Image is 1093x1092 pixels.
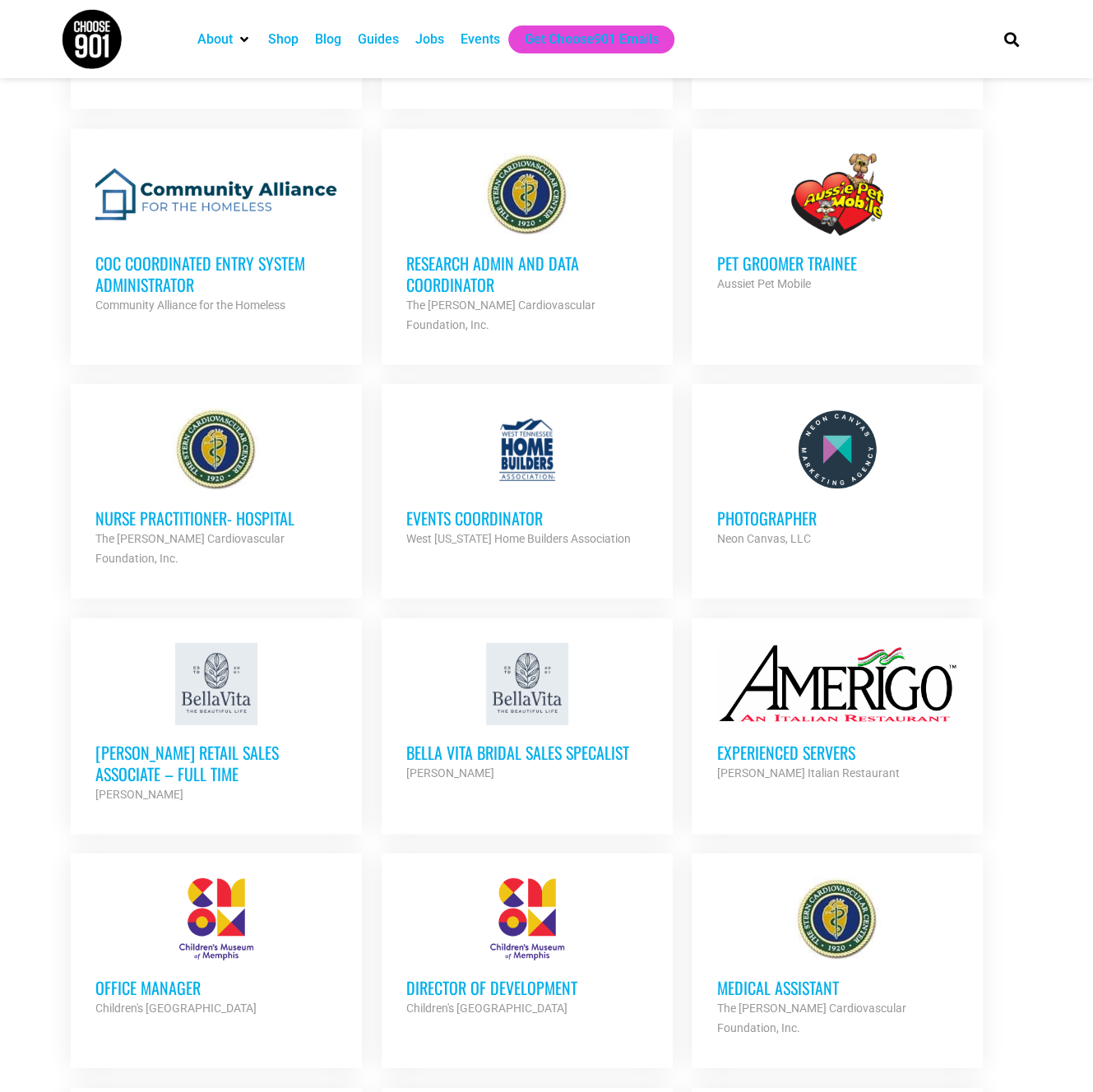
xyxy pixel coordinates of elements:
h3: Events Coordinator [406,507,648,529]
strong: The [PERSON_NAME] Cardiovascular Foundation, Inc. [716,1002,905,1034]
a: Get Choose901 Emails [525,30,658,49]
strong: Children's [GEOGRAPHIC_DATA] [95,1002,257,1015]
a: Guides [358,30,399,49]
strong: West [US_STATE] Home Builders Association [406,532,631,545]
strong: The [PERSON_NAME] Cardiovascular Foundation, Inc. [95,532,285,565]
a: Events [461,30,500,49]
div: About [189,25,260,53]
a: Medical Assistant The [PERSON_NAME] Cardiovascular Foundation, Inc. [692,854,983,1062]
strong: [PERSON_NAME] [95,788,183,801]
strong: Aussiet Pet Mobile [716,277,810,290]
strong: Neon Canvas, LLC [716,532,810,545]
h3: [PERSON_NAME] Retail Sales Associate – Full Time [95,742,337,784]
h3: Bella Vita Bridal Sales Specalist [406,742,648,763]
h3: Director of Development [406,977,648,998]
strong: [PERSON_NAME] Italian Restaurant [716,766,899,780]
strong: Community Alliance for the Homeless [95,298,285,312]
a: Events Coordinator West [US_STATE] Home Builders Association [382,384,673,573]
a: Director of Development Children's [GEOGRAPHIC_DATA] [382,854,673,1043]
h3: Medical Assistant [716,977,958,998]
a: Research Admin and Data Coordinator The [PERSON_NAME] Cardiovascular Foundation, Inc. [382,129,673,359]
a: CoC Coordinated Entry System Administrator Community Alliance for the Homeless [71,129,362,340]
h3: Pet Groomer Trainee [716,252,958,274]
a: Office Manager Children's [GEOGRAPHIC_DATA] [71,854,362,1043]
a: [PERSON_NAME] Retail Sales Associate – Full Time [PERSON_NAME] [71,618,362,829]
h3: Experienced Servers [716,742,958,763]
strong: [PERSON_NAME] [406,766,494,780]
a: Blog [315,30,341,49]
strong: The [PERSON_NAME] Cardiovascular Foundation, Inc. [406,298,595,331]
strong: Children's [GEOGRAPHIC_DATA] [406,1002,567,1015]
h3: Photographer [716,507,958,529]
h3: Office Manager [95,977,337,998]
a: Shop [268,30,299,49]
div: Search [998,25,1025,53]
a: Jobs [415,30,444,49]
a: Experienced Servers [PERSON_NAME] Italian Restaurant [692,618,983,807]
nav: Main nav [189,25,975,53]
a: Photographer Neon Canvas, LLC [692,384,983,573]
a: Bella Vita Bridal Sales Specalist [PERSON_NAME] [382,618,673,807]
a: Pet Groomer Trainee Aussiet Pet Mobile [692,129,983,318]
a: Nurse Practitioner- Hospital The [PERSON_NAME] Cardiovascular Foundation, Inc. [71,384,362,593]
a: About [197,30,233,49]
h3: CoC Coordinated Entry System Administrator [95,252,337,295]
h3: Research Admin and Data Coordinator [406,252,648,295]
h3: Nurse Practitioner- Hospital [95,507,337,529]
